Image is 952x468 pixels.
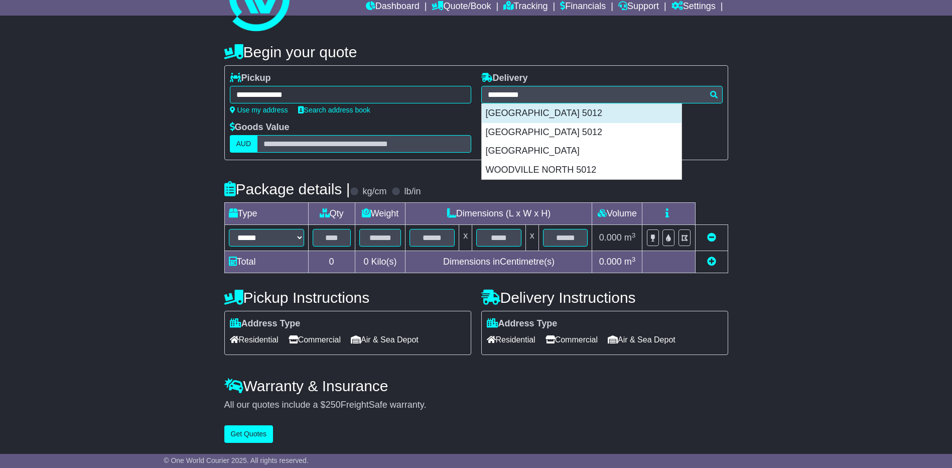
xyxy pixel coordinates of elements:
[230,106,288,114] a: Use my address
[481,289,728,306] h4: Delivery Instructions
[224,289,471,306] h4: Pickup Instructions
[164,456,309,464] span: © One World Courier 2025. All rights reserved.
[487,332,535,347] span: Residential
[546,332,598,347] span: Commercial
[355,203,405,225] td: Weight
[592,203,642,225] td: Volume
[707,232,716,243] a: Remove this item
[298,106,370,114] a: Search address book
[482,161,682,180] div: WOODVILLE NORTH 5012
[608,332,675,347] span: Air & Sea Depot
[482,142,682,161] div: [GEOGRAPHIC_DATA]
[624,232,636,243] span: m
[355,251,405,273] td: Kilo(s)
[487,318,558,329] label: Address Type
[230,135,258,153] label: AUD
[230,122,290,133] label: Goods Value
[308,203,355,225] td: Qty
[224,400,728,411] div: All our quotes include a $ FreightSafe warranty.
[404,186,421,197] label: lb/in
[326,400,341,410] span: 250
[481,73,528,84] label: Delivery
[230,332,279,347] span: Residential
[224,203,308,225] td: Type
[405,251,592,273] td: Dimensions in Centimetre(s)
[224,378,728,394] h4: Warranty & Insurance
[230,318,301,329] label: Address Type
[707,257,716,267] a: Add new item
[224,425,274,443] button: Get Quotes
[632,231,636,239] sup: 3
[362,186,386,197] label: kg/cm
[482,123,682,142] div: [GEOGRAPHIC_DATA] 5012
[481,86,723,103] typeahead: Please provide city
[599,232,622,243] span: 0.000
[351,332,419,347] span: Air & Sea Depot
[459,225,472,251] td: x
[289,332,341,347] span: Commercial
[405,203,592,225] td: Dimensions (L x W x H)
[224,44,728,60] h4: Begin your quote
[624,257,636,267] span: m
[230,73,271,84] label: Pickup
[525,225,538,251] td: x
[632,256,636,263] sup: 3
[308,251,355,273] td: 0
[482,104,682,123] div: [GEOGRAPHIC_DATA] 5012
[363,257,368,267] span: 0
[599,257,622,267] span: 0.000
[224,251,308,273] td: Total
[224,181,350,197] h4: Package details |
